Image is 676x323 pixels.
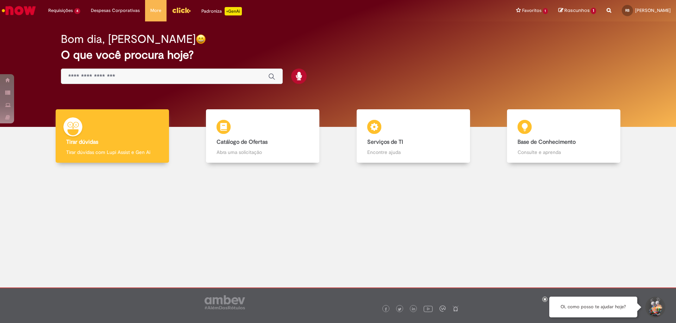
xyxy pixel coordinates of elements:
span: 1 [591,8,596,14]
b: Serviços de TI [367,138,403,146]
span: RB [625,8,630,13]
span: Requisições [48,7,73,14]
a: Rascunhos [558,7,596,14]
div: Oi, como posso te ajudar hoje? [549,297,637,317]
a: Tirar dúvidas Tirar dúvidas com Lupi Assist e Gen Ai [37,109,188,163]
span: More [150,7,161,14]
span: Favoritos [522,7,542,14]
a: Base de Conhecimento Consulte e aprenda [489,109,639,163]
p: Tirar dúvidas com Lupi Assist e Gen Ai [66,149,158,156]
h2: Bom dia, [PERSON_NAME] [61,33,196,45]
img: logo_footer_workplace.png [439,305,446,312]
span: 4 [74,8,80,14]
button: Iniciar Conversa de Suporte [644,297,665,318]
img: happy-face.png [196,34,206,44]
span: [PERSON_NAME] [635,7,671,13]
span: Despesas Corporativas [91,7,140,14]
img: logo_footer_facebook.png [384,308,388,311]
p: Encontre ajuda [367,149,459,156]
img: ServiceNow [1,4,37,18]
img: logo_footer_naosei.png [452,305,459,312]
p: +GenAi [225,7,242,15]
img: logo_footer_twitter.png [398,308,401,311]
a: Serviços de TI Encontre ajuda [338,109,489,163]
img: logo_footer_ambev_rotulo_gray.png [205,295,245,309]
span: 1 [543,8,548,14]
div: Padroniza [201,7,242,15]
img: logo_footer_youtube.png [424,304,433,313]
img: click_logo_yellow_360x200.png [172,5,191,15]
b: Tirar dúvidas [66,138,98,146]
img: logo_footer_linkedin.png [412,307,415,311]
h2: O que você procura hoje? [61,49,615,61]
a: Catálogo de Ofertas Abra uma solicitação [188,109,338,163]
span: Rascunhos [564,7,590,14]
b: Catálogo de Ofertas [217,138,268,146]
b: Base de Conhecimento [518,138,576,146]
p: Abra uma solicitação [217,149,309,156]
p: Consulte e aprenda [518,149,610,156]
